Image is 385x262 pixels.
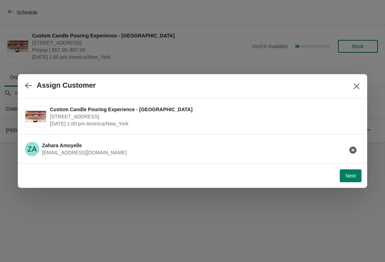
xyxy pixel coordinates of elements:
[25,111,46,123] img: Custom Candle Pouring Experience - Fort Lauderdale | 914 East Las Olas Boulevard, Fort Lauderdale...
[25,142,39,156] span: Zahara
[42,143,82,148] span: Zahara Amoyelle
[350,80,363,93] button: Close
[37,81,96,89] h2: Assign Customer
[42,150,127,155] span: [EMAIL_ADDRESS][DOMAIN_NAME]
[27,145,37,153] text: ZA
[50,106,356,113] span: Custom Candle Pouring Experience - [GEOGRAPHIC_DATA]
[340,169,361,182] button: Next
[50,120,356,127] span: [DATE] 1:00 pm America/New_York
[50,113,356,120] span: [STREET_ADDRESS]
[345,173,356,179] span: Next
